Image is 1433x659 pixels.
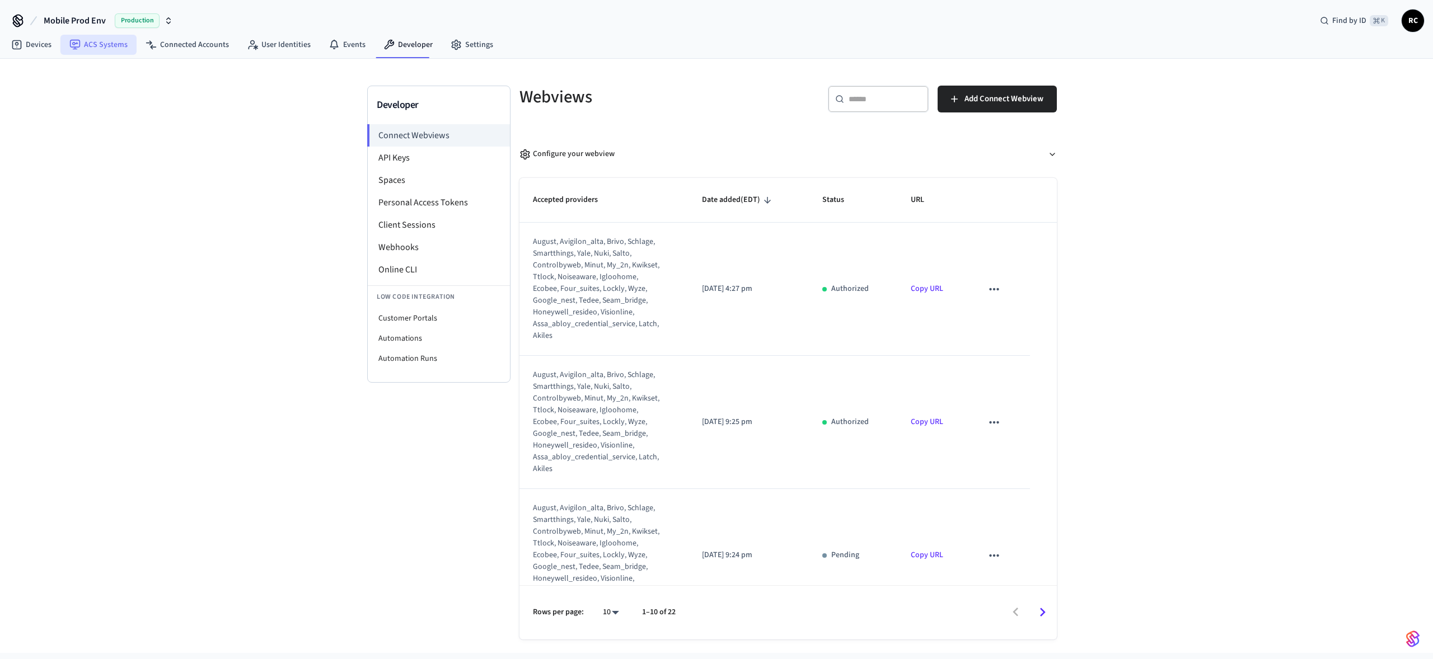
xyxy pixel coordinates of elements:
span: Accepted providers [533,191,612,209]
li: Spaces [368,169,510,191]
span: Date added(EDT) [702,191,775,209]
a: Copy URL [911,283,943,294]
li: Automation Runs [368,349,510,369]
a: Copy URL [911,416,943,427]
span: Status [822,191,859,209]
p: Rows per page: [533,606,584,618]
span: URL [911,191,939,209]
span: Add Connect Webview [964,92,1043,106]
div: Configure your webview [519,148,615,160]
div: august, avigilon_alta, brivo, schlage, smartthings, yale, nuki, salto, controlbyweb, minut, my_2n... [533,236,661,342]
li: Low Code Integration [368,285,510,308]
li: Webhooks [368,236,510,258]
img: SeamLogoGradient.69752ec5.svg [1406,630,1420,648]
span: Find by ID [1332,15,1366,26]
button: RC [1402,10,1424,32]
span: RC [1403,11,1423,31]
li: Client Sessions [368,214,510,236]
p: [DATE] 9:24 pm [702,549,795,561]
div: august, avigilon_alta, brivo, schlage, smartthings, yale, nuki, salto, controlbyweb, minut, my_2n... [533,369,661,475]
h3: Developer [377,97,501,113]
a: User Identities [238,35,320,55]
li: API Keys [368,147,510,169]
p: [DATE] 4:27 pm [702,283,795,295]
li: Customer Portals [368,308,510,328]
button: Configure your webview [519,139,1057,169]
p: Authorized [831,416,869,428]
a: Copy URL [911,549,943,561]
div: 10 [597,604,624,620]
p: 1–10 of 22 [642,606,676,618]
a: Developer [374,35,442,55]
li: Online CLI [368,258,510,281]
p: Authorized [831,283,869,295]
p: Pending [831,549,859,561]
span: ⌘ K [1370,15,1388,26]
span: Production [115,13,160,28]
p: [DATE] 9:25 pm [702,416,795,428]
li: Personal Access Tokens [368,191,510,214]
div: Find by ID⌘ K [1311,11,1397,31]
a: ACS Systems [60,35,137,55]
a: Connected Accounts [137,35,238,55]
button: Add Connect Webview [938,86,1057,112]
h5: Webviews [519,86,781,109]
a: Settings [442,35,502,55]
li: Automations [368,328,510,349]
button: Go to next page [1029,599,1056,625]
span: Mobile Prod Env [44,14,106,27]
a: Devices [2,35,60,55]
div: august, avigilon_alta, brivo, schlage, smartthings, yale, nuki, salto, controlbyweb, minut, my_2n... [533,502,661,608]
li: Connect Webviews [367,124,510,147]
a: Events [320,35,374,55]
